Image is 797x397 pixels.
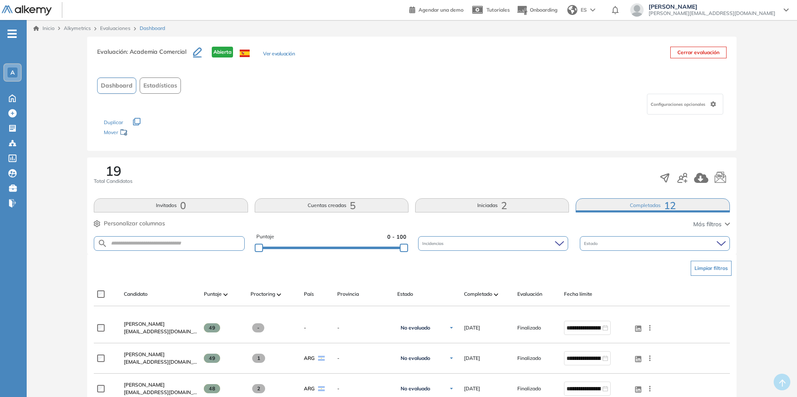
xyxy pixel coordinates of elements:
span: Alkymetrics [64,25,91,31]
button: Limpiar filtros [691,261,732,276]
span: 48 [204,384,220,393]
span: No evaluado [401,355,430,362]
span: [PERSON_NAME] [124,382,165,388]
span: - [304,324,306,332]
span: Estado [584,240,599,247]
button: Personalizar columnas [94,219,165,228]
span: Dashboard [140,25,165,32]
img: arrow [590,8,595,12]
iframe: Chat Widget [647,300,797,397]
div: Estado [580,236,730,251]
img: [missing "en.ARROW_ALT" translation] [494,293,498,296]
span: [PERSON_NAME] [649,3,775,10]
button: Dashboard [97,77,136,94]
span: - [337,324,391,332]
span: Candidato [124,290,148,298]
span: Agendar una demo [419,7,464,13]
span: Incidencias [422,240,445,247]
button: Cerrar evaluación [670,47,727,58]
button: Más filtros [693,220,730,229]
span: [PERSON_NAME] [124,351,165,357]
img: [missing "en.ARROW_ALT" translation] [277,293,281,296]
span: 49 [204,323,220,332]
img: ARG [318,386,325,391]
img: Ícono de flecha [449,386,454,391]
span: Evaluación [517,290,542,298]
img: Logo [2,5,52,16]
a: Evaluaciones [100,25,130,31]
span: [EMAIL_ADDRESS][DOMAIN_NAME] [124,328,197,335]
span: Más filtros [693,220,722,229]
span: Finalizado [517,355,541,362]
span: [DATE] [464,324,480,332]
span: 2 [252,384,265,393]
span: No evaluado [401,385,430,392]
span: Puntaje [204,290,222,298]
img: ARG [318,356,325,361]
span: Personalizar columnas [104,219,165,228]
span: [DATE] [464,355,480,362]
span: Onboarding [530,7,557,13]
a: Inicio [33,25,55,32]
span: [DATE] [464,385,480,392]
img: ESP [240,50,250,57]
button: Onboarding [516,1,557,19]
span: 19 [105,164,121,177]
span: ARG [304,385,315,392]
span: Configuraciones opcionales [651,101,707,107]
span: Dashboard [101,81,133,90]
span: Tutoriales [486,7,510,13]
span: Proctoring [251,290,275,298]
span: Provincia [337,290,359,298]
span: : Academia Comercial [127,48,186,55]
button: Iniciadas2 [415,198,569,212]
button: Ver evaluación [263,50,295,59]
span: [PERSON_NAME] [124,321,165,327]
span: 49 [204,354,220,363]
button: Estadísticas [140,77,181,94]
span: Estado [397,290,413,298]
a: [PERSON_NAME] [124,381,197,389]
div: Incidencias [418,236,568,251]
span: No evaluado [401,325,430,331]
img: world [567,5,577,15]
button: Completadas12 [576,198,729,212]
span: Puntaje [256,233,274,241]
span: Finalizado [517,385,541,392]
a: [PERSON_NAME] [124,351,197,358]
img: SEARCH_ALT [98,238,108,249]
img: [missing "en.ARROW_ALT" translation] [223,293,228,296]
div: Configuraciones opcionales [647,94,723,115]
span: Completado [464,290,492,298]
span: Total Candidatos [94,177,133,185]
a: Agendar una demo [409,4,464,14]
span: 0 - 100 [387,233,406,241]
span: 1 [252,354,265,363]
a: [PERSON_NAME] [124,320,197,328]
div: Mover [104,125,187,141]
span: [EMAIL_ADDRESS][DOMAIN_NAME] [124,389,197,396]
img: Ícono de flecha [449,325,454,330]
span: Duplicar [104,119,123,125]
span: Abierta [212,47,233,57]
span: [PERSON_NAME][EMAIL_ADDRESS][DOMAIN_NAME] [649,10,775,17]
span: ES [581,6,587,14]
span: A [10,69,15,76]
span: - [337,385,391,392]
span: País [304,290,314,298]
span: - [337,355,391,362]
span: - [252,323,264,332]
span: Estadísticas [143,81,177,90]
img: Ícono de flecha [449,356,454,361]
button: Cuentas creadas5 [255,198,409,212]
button: Invitados0 [94,198,248,212]
h3: Evaluación [97,47,193,64]
i: - [8,33,17,35]
span: ARG [304,355,315,362]
span: [EMAIL_ADDRESS][DOMAIN_NAME] [124,358,197,366]
div: Widget de chat [647,300,797,397]
span: Finalizado [517,324,541,332]
span: Fecha límite [564,290,592,298]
